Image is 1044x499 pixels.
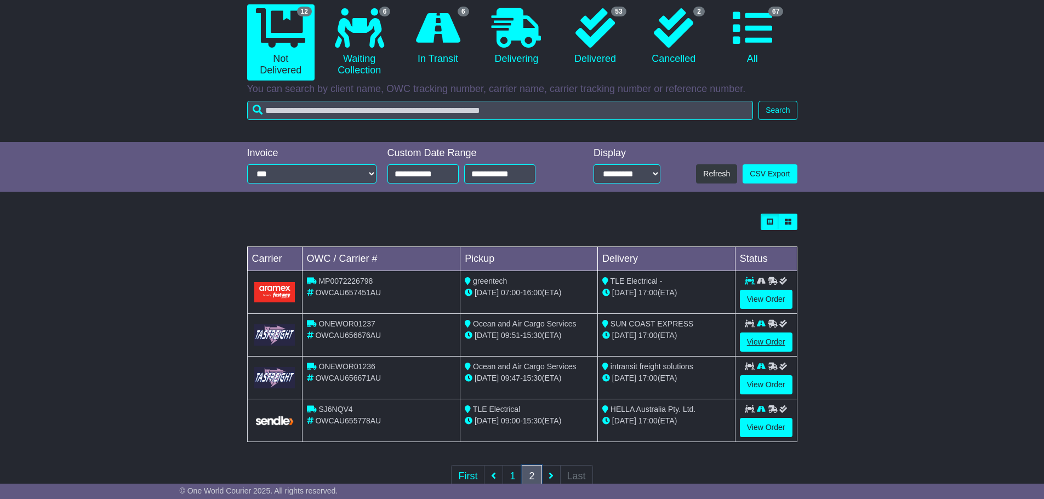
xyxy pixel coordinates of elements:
[254,324,295,346] img: GetCarrierServiceLogo
[611,319,693,328] span: SUN COAST EXPRESS
[315,416,381,425] span: OWCAU655778AU
[501,374,520,382] span: 09:47
[523,374,542,382] span: 15:30
[523,416,542,425] span: 15:30
[602,330,731,341] div: (ETA)
[523,331,542,340] span: 15:30
[522,465,541,487] a: 2
[594,147,660,159] div: Display
[315,331,381,340] span: OWCAU656676AU
[735,247,797,271] td: Status
[475,416,499,425] span: [DATE]
[465,415,593,427] div: - (ETA)
[638,288,658,297] span: 17:00
[247,4,315,81] a: 12 Not Delivered
[254,282,295,302] img: Aramex.png
[693,7,705,16] span: 2
[740,375,792,394] a: View Order
[718,4,786,69] a: 67 All
[379,7,391,16] span: 6
[740,418,792,437] a: View Order
[640,4,708,69] a: 2 Cancelled
[318,277,373,285] span: MP0072226798
[501,416,520,425] span: 09:00
[465,330,593,341] div: - (ETA)
[612,288,636,297] span: [DATE]
[758,101,797,120] button: Search
[315,288,381,297] span: OWCAU657451AU
[638,331,658,340] span: 17:00
[768,7,783,16] span: 67
[501,331,520,340] span: 09:51
[473,362,576,371] span: Ocean and Air Cargo Services
[318,362,375,371] span: ONEWOR01236
[503,465,522,487] a: 1
[318,319,375,328] span: ONEWOR01237
[743,164,797,183] a: CSV Export
[475,288,499,297] span: [DATE]
[254,367,295,388] img: GetCarrierServiceLogo
[612,416,636,425] span: [DATE]
[302,247,460,271] td: OWC / Carrier #
[460,247,598,271] td: Pickup
[315,374,381,382] span: OWCAU656671AU
[451,465,484,487] a: First
[740,290,792,309] a: View Order
[465,372,593,384] div: - (ETA)
[180,486,338,495] span: © One World Courier 2025. All rights reserved.
[602,372,731,384] div: (ETA)
[611,405,695,414] span: HELLA Australia Pty. Ltd.
[740,332,792,352] a: View Order
[387,147,563,159] div: Custom Date Range
[523,288,542,297] span: 16:00
[465,287,593,299] div: - (ETA)
[561,4,629,69] a: 53 Delivered
[326,4,393,81] a: 6 Waiting Collection
[611,362,693,371] span: intransit freight solutions
[473,277,507,285] span: greentech
[611,7,626,16] span: 53
[638,374,658,382] span: 17:00
[501,288,520,297] span: 07:00
[612,331,636,340] span: [DATE]
[297,7,312,16] span: 12
[475,374,499,382] span: [DATE]
[318,405,352,414] span: SJ6NQV4
[602,415,731,427] div: (ETA)
[247,147,376,159] div: Invoice
[696,164,737,183] button: Refresh
[602,287,731,299] div: (ETA)
[611,277,663,285] span: TLE Electrical -
[638,416,658,425] span: 17:00
[247,247,302,271] td: Carrier
[254,415,295,427] img: GetCarrierServiceLogo
[473,405,520,414] span: TLE Electrical
[475,331,499,340] span: [DATE]
[597,247,735,271] td: Delivery
[458,7,469,16] span: 6
[247,83,797,95] p: You can search by client name, OWC tracking number, carrier name, carrier tracking number or refe...
[404,4,471,69] a: 6 In Transit
[612,374,636,382] span: [DATE]
[483,4,550,69] a: Delivering
[473,319,576,328] span: Ocean and Air Cargo Services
